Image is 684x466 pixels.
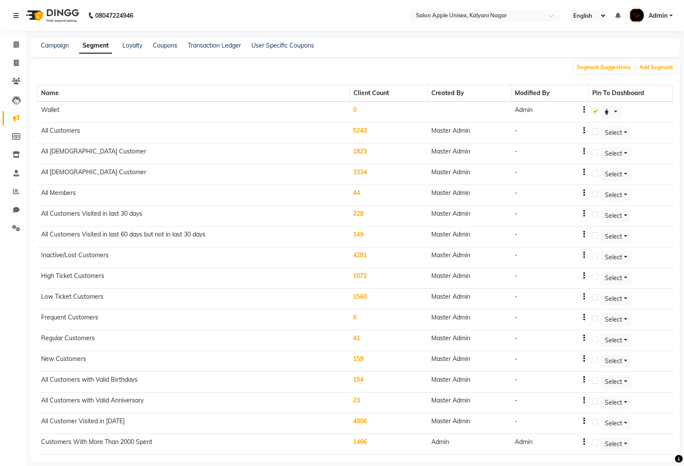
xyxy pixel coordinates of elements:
span: Select [605,419,622,427]
div: - [515,375,517,384]
span: Select [605,295,622,303]
div: - [515,147,517,156]
button: Select [601,334,631,347]
span: Select [605,378,622,386]
td: Master Admin [428,289,511,310]
div: - [515,271,517,281]
td: Master Admin [428,164,511,185]
span: Select [605,150,622,157]
div: - [515,251,517,260]
td: Master Admin [428,393,511,413]
td: All Customers Visited in last 30 days [38,206,350,227]
span: Select [605,129,622,137]
span: Select [605,357,622,365]
td: Master Admin [428,206,511,227]
td: All Customer Visited in [DATE] [38,413,350,434]
td: Customers With More Than 2000 Spent [38,434,350,455]
td: 1560 [350,289,427,310]
button: Select [601,396,631,409]
td: Master Admin [428,123,511,144]
td: Wallet [38,102,350,123]
span: Select [605,440,622,448]
td: Inactive/Lost Customers [38,247,350,268]
th: Client Count [350,85,427,102]
td: 1072 [350,268,427,289]
span: Select [605,274,622,282]
button: Select [601,271,631,285]
td: Master Admin [428,330,511,351]
span: Select [605,233,622,240]
button: Select [601,251,631,264]
a: Coupons [153,41,177,49]
span: Select [605,191,622,199]
td: Master Admin [428,185,511,206]
img: logo [22,3,81,28]
td: 1466 [350,434,427,455]
td: All Members [38,185,350,206]
button: Segment Suggestions [575,61,633,73]
td: 4281 [350,247,427,268]
button: Select [601,437,631,451]
span: Select [605,399,622,406]
div: - [515,292,517,301]
td: 41 [350,330,427,351]
div: Admin [515,105,533,115]
td: 5243 [350,123,427,144]
td: 44 [350,185,427,206]
th: Created By [428,85,511,102]
td: Master Admin [428,144,511,164]
a: Transaction Ledger [188,41,241,49]
button: Select [601,126,631,140]
td: Master Admin [428,227,511,247]
td: Master Admin [428,372,511,393]
div: - [515,168,517,177]
td: Admin [428,434,511,455]
td: Regular Customers [38,330,350,351]
td: Frequent Customers [38,310,350,330]
button: Select [601,354,631,368]
button: Select [601,168,631,181]
button: Select [601,230,631,243]
a: Campaign [41,41,69,49]
td: 228 [350,206,427,227]
button: Select [601,147,631,160]
td: High Ticket Customers [38,268,350,289]
button: Select [601,188,631,202]
th: Pin To Dashboard [588,85,672,102]
div: - [515,126,517,135]
td: 23 [350,393,427,413]
th: Modified By [511,85,589,102]
td: 1823 [350,144,427,164]
td: Low Ticket Customers [38,289,350,310]
td: 4806 [350,413,427,434]
button: Select [601,313,631,326]
td: New Customers [38,351,350,372]
b: 08047224946 [95,3,133,28]
td: 6 [350,310,427,330]
div: - [515,354,517,364]
span: Select [605,336,622,344]
td: 0 [350,102,427,123]
div: - [515,209,517,218]
td: 3334 [350,164,427,185]
div: - [515,313,517,322]
div: Admin [515,437,533,447]
button: Select [601,292,631,306]
div: - [515,417,517,426]
span: Select [605,316,622,323]
button: Select [601,375,631,389]
a: Loyalty [122,41,142,49]
td: Master Admin [428,247,511,268]
button: Select [601,417,631,430]
td: All Customers Visited in last 60 days but not in last 30 days [38,227,350,247]
td: All [DEMOGRAPHIC_DATA] Customer [38,164,350,185]
a: Segment [79,38,112,54]
td: Master Admin [428,351,511,372]
div: - [515,230,517,239]
td: Master Admin [428,310,511,330]
div: - [515,396,517,405]
a: User Specific Coupons [251,41,314,49]
td: All [DEMOGRAPHIC_DATA] Customer [38,144,350,164]
span: Select [605,212,622,220]
img: Admin [629,8,644,23]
